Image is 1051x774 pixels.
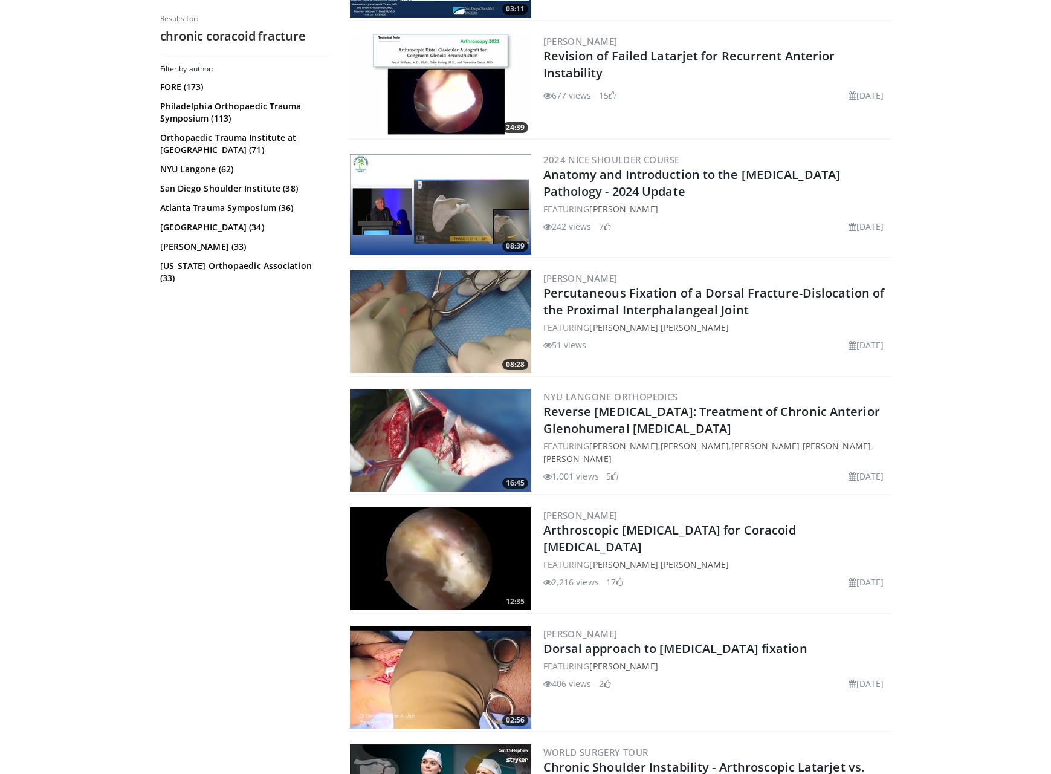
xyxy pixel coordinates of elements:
div: FEATURING , , , [543,440,889,465]
a: [PERSON_NAME] [589,660,658,672]
li: [DATE] [849,576,884,588]
li: 406 views [543,677,592,690]
li: 5 [606,470,618,483]
li: [DATE] [849,89,884,102]
a: [PERSON_NAME] [543,509,618,521]
li: 677 views [543,89,592,102]
span: 03:11 [502,4,528,15]
img: cbcfca8c-1184-4f83-90d2-b7d9f1e668f9.300x170_q85_crop-smart_upscale.jpg [350,507,531,610]
li: 17 [606,576,623,588]
a: NYU Langone (62) [160,163,326,175]
a: FORE (173) [160,81,326,93]
a: [PERSON_NAME] [543,35,618,47]
li: [DATE] [849,220,884,233]
li: [DATE] [849,470,884,483]
a: [PERSON_NAME] [543,453,612,464]
a: 02:56 [350,626,531,729]
li: 2,216 views [543,576,599,588]
a: [PERSON_NAME] [589,440,658,452]
span: 08:39 [502,241,528,252]
h3: Filter by author: [160,64,329,74]
a: [PERSON_NAME] [589,322,658,333]
p: Results for: [160,14,329,24]
a: [GEOGRAPHIC_DATA] (34) [160,221,326,233]
a: [PERSON_NAME] [543,628,618,640]
li: 15 [599,89,616,102]
li: [DATE] [849,677,884,690]
div: FEATURING , [543,558,889,571]
div: FEATURING [543,660,889,672]
img: 44ea742f-4847-4f07-853f-8a642545db05.300x170_q85_crop-smart_upscale.jpg [350,626,531,729]
a: Revision of Failed Latarjet for Recurrent Anterior Instability [543,48,835,81]
a: Arthroscopic [MEDICAL_DATA] for Coracoid [MEDICAL_DATA] [543,522,797,555]
a: World Surgery Tour [543,746,648,758]
a: [PERSON_NAME] [661,322,729,333]
a: [PERSON_NAME] [543,272,618,284]
li: [DATE] [849,339,884,351]
a: [PERSON_NAME] [PERSON_NAME] [731,440,871,452]
a: [PERSON_NAME] [589,203,658,215]
img: 3975d255-6c88-44eb-8666-a2db7afd1dff.300x170_q85_crop-smart_upscale.jpg [350,152,531,255]
li: 1,001 views [543,470,599,483]
a: 08:39 [350,152,531,255]
a: Philadelphia Orthopaedic Trauma Symposium (113) [160,100,326,125]
li: 242 views [543,220,592,233]
a: [PERSON_NAME] [589,559,658,570]
img: fe1da2ac-d6e6-4102-9af2-ada21d2bbff8.300x170_q85_crop-smart_upscale.jpg [350,33,531,136]
img: 3a78c6e8-75a5-4ea4-9902-406f92c52087.300x170_q85_crop-smart_upscale.jpg [350,389,531,492]
a: Orthopaedic Trauma Institute at [GEOGRAPHIC_DATA] (71) [160,132,326,156]
a: [PERSON_NAME] [661,559,729,570]
span: 08:28 [502,359,528,370]
span: 16:45 [502,478,528,489]
a: Dorsal approach to [MEDICAL_DATA] fixation [543,640,807,657]
span: 02:56 [502,715,528,726]
span: 12:35 [502,596,528,607]
a: [PERSON_NAME] (33) [160,241,326,253]
a: 08:28 [350,270,531,373]
a: 12:35 [350,507,531,610]
a: NYU Langone Orthopedics [543,391,678,403]
a: [US_STATE] Orthopaedic Association (33) [160,260,326,284]
li: 7 [599,220,611,233]
a: Atlanta Trauma Symposium (36) [160,202,326,214]
img: 0db5d139-5883-4fc9-8395-9594607a112a.300x170_q85_crop-smart_upscale.jpg [350,270,531,373]
a: 24:39 [350,33,531,136]
a: San Diego Shoulder Institute (38) [160,183,326,195]
li: 51 views [543,339,587,351]
div: FEATURING , [543,321,889,334]
li: 2 [599,677,611,690]
div: FEATURING [543,203,889,215]
a: Percutaneous Fixation of a Dorsal Fracture-Dislocation of the Proximal Interphalangeal Joint [543,285,885,318]
span: 24:39 [502,122,528,133]
a: [PERSON_NAME] [661,440,729,452]
a: 16:45 [350,389,531,492]
a: Anatomy and Introduction to the [MEDICAL_DATA] Pathology - 2024 Update [543,166,841,200]
a: Reverse [MEDICAL_DATA]: Treatment of Chronic Anterior Glenohumeral [MEDICAL_DATA] [543,403,880,437]
h2: chronic coracoid fracture [160,28,329,44]
a: 2024 Nice Shoulder Course [543,154,680,166]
